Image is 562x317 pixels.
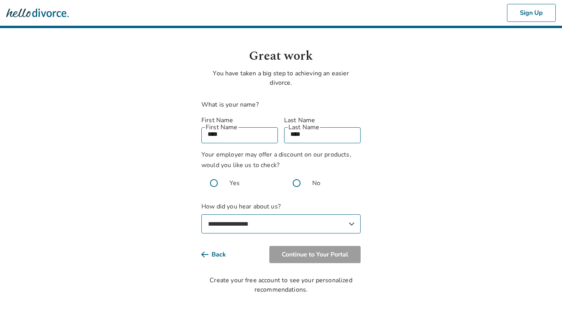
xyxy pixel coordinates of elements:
[229,178,240,188] span: Yes
[284,116,361,125] label: Last Name
[201,276,361,294] div: Create your free account to see your personalized recommendations.
[507,4,556,22] button: Sign Up
[201,246,238,263] button: Back
[201,116,278,125] label: First Name
[201,100,259,109] label: What is your name?
[269,246,361,263] button: Continue to Your Portal
[523,280,562,317] iframe: Chat Widget
[6,5,69,21] img: Hello Divorce Logo
[201,69,361,87] p: You have taken a big step to achieving an easier divorce.
[201,214,361,233] select: How did you hear about us?
[201,150,351,169] span: Your employer may offer a discount on our products, would you like us to check?
[201,47,361,66] h1: Great work
[312,178,320,188] span: No
[201,202,361,233] label: How did you hear about us?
